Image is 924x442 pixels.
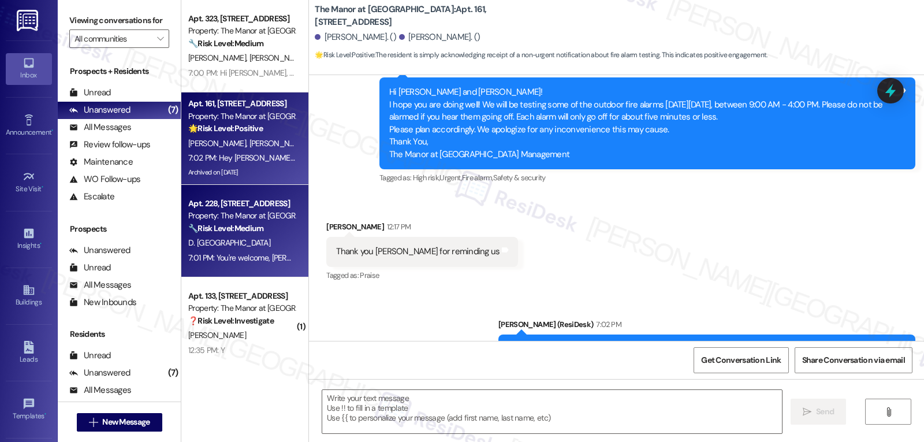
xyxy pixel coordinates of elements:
a: Insights • [6,224,52,255]
div: Unread [69,262,111,274]
div: Property: The Manor at [GEOGRAPHIC_DATA] [188,302,295,314]
button: Send [791,399,847,425]
div: [PERSON_NAME]. () [399,31,480,43]
div: Unanswered [69,104,131,116]
div: 12:35 PM: Y [188,345,225,355]
div: 7:02 PM [593,318,621,330]
div: Thank you [PERSON_NAME] for reminding us [336,246,500,258]
i:  [89,418,98,427]
span: [PERSON_NAME] [188,53,249,63]
div: Prospects + Residents [58,65,181,77]
div: Unread [69,350,111,362]
span: New Message [102,416,150,428]
strong: 🔧 Risk Level: Medium [188,223,263,233]
div: [PERSON_NAME] (ResiDesk) [498,318,915,335]
span: Praise [360,270,379,280]
div: Maintenance [69,156,133,168]
span: High risk , [413,173,440,183]
span: Safety & security [493,173,546,183]
span: • [44,410,46,418]
span: • [40,240,42,248]
div: Apt. 228, [STREET_ADDRESS] [188,198,295,210]
label: Viewing conversations for [69,12,169,29]
a: Buildings [6,280,52,311]
div: Prospects [58,223,181,235]
strong: ❓ Risk Level: Investigate [188,315,274,326]
div: All Messages [69,121,131,133]
span: • [51,127,53,135]
div: Unanswered [69,244,131,257]
span: [PERSON_NAME] [188,138,249,148]
div: [PERSON_NAME] [326,221,518,237]
span: • [42,183,43,191]
div: Archived on [DATE] [187,165,296,180]
div: (7) [165,364,181,382]
div: Apt. 161, [STREET_ADDRESS] [188,98,295,110]
a: Templates • [6,394,52,425]
strong: 🔧 Risk Level: Medium [188,38,263,49]
span: D. [GEOGRAPHIC_DATA] [188,237,270,248]
div: Tagged as: [379,169,915,186]
div: Apt. 323, [STREET_ADDRESS] [188,13,295,25]
span: : The resident is simply acknowledging receipt of a non-urgent notification about fire alarm test... [315,49,767,61]
a: Inbox [6,53,52,84]
strong: 🌟 Risk Level: Positive [315,50,374,60]
div: (7) [165,101,181,119]
div: New Inbounds [69,296,136,309]
div: [PERSON_NAME]. () [315,31,396,43]
div: Unread [69,87,111,99]
button: New Message [77,413,162,432]
a: Leads [6,337,52,369]
span: Send [816,406,834,418]
div: Escalate [69,191,114,203]
i:  [157,34,163,43]
span: Urgent , [439,173,461,183]
button: Share Conversation via email [795,347,912,373]
div: Hi [PERSON_NAME] and [PERSON_NAME]! I hope you are doing well! We will be testing some of the out... [389,86,897,161]
div: Unanswered [69,367,131,379]
div: All Messages [69,384,131,396]
div: WO Follow-ups [69,173,140,185]
div: Tagged as: [326,267,518,284]
b: The Manor at [GEOGRAPHIC_DATA]: Apt. 161, [STREET_ADDRESS] [315,3,546,28]
span: [PERSON_NAME] [249,53,307,63]
div: Property: The Manor at [GEOGRAPHIC_DATA] [188,25,295,37]
div: Review follow-ups [69,139,150,151]
div: 7:01 PM: You're welcome, [PERSON_NAME]! [188,252,331,263]
button: Get Conversation Link [694,347,788,373]
div: Property: The Manor at [GEOGRAPHIC_DATA] [188,110,295,122]
a: Site Visit • [6,167,52,198]
span: [PERSON_NAME] [249,138,307,148]
i:  [803,407,811,417]
span: Fire alarm , [462,173,493,183]
span: Share Conversation via email [802,354,905,366]
span: Get Conversation Link [701,354,781,366]
div: 12:17 PM [384,221,411,233]
strong: 🌟 Risk Level: Positive [188,123,263,133]
span: [PERSON_NAME] [188,330,246,340]
div: All Messages [69,279,131,291]
i:  [884,407,893,417]
div: 7:02 PM: Hey [PERSON_NAME] and [PERSON_NAME]! You're very welcome! I'm always happy to help in an... [188,153,583,163]
div: Apt. 133, [STREET_ADDRESS] [188,290,295,302]
div: Property: The Manor at [GEOGRAPHIC_DATA] [188,210,295,222]
input: All communities [74,29,151,48]
div: Residents [58,328,181,340]
img: ResiDesk Logo [17,10,40,31]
